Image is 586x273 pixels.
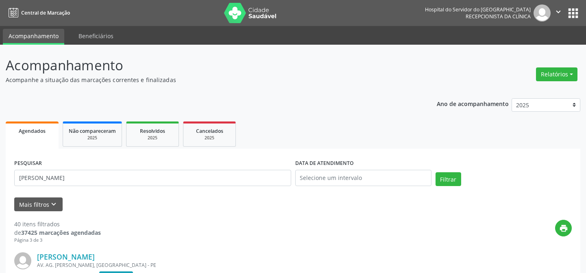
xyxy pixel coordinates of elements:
button: Mais filtroskeyboard_arrow_down [14,197,63,212]
i: print [559,224,568,233]
input: Selecione um intervalo [295,170,431,186]
span: Cancelados [196,128,223,134]
span: Agendados [19,128,46,134]
span: Não compareceram [69,128,116,134]
button: print [555,220,572,236]
p: Acompanhamento [6,55,408,76]
span: Central de Marcação [21,9,70,16]
a: Acompanhamento [3,29,64,45]
div: 2025 [69,135,116,141]
button: Relatórios [536,67,577,81]
a: [PERSON_NAME] [37,252,95,261]
div: Página 3 de 3 [14,237,101,244]
label: PESQUISAR [14,157,42,170]
p: Ano de acompanhamento [437,98,509,108]
span: Recepcionista da clínica [466,13,531,20]
div: 40 itens filtrados [14,220,101,228]
button: apps [566,6,580,20]
label: DATA DE ATENDIMENTO [295,157,354,170]
div: 2025 [132,135,173,141]
strong: 37425 marcações agendadas [21,229,101,236]
i:  [554,7,563,16]
input: Nome, código do beneficiário ou CPF [14,170,291,186]
button:  [551,4,566,22]
i: keyboard_arrow_down [49,200,58,209]
button: Filtrar [436,172,461,186]
a: Beneficiários [73,29,119,43]
span: Resolvidos [140,128,165,134]
img: img [534,4,551,22]
img: img [14,252,31,269]
p: Acompanhe a situação das marcações correntes e finalizadas [6,76,408,84]
div: 2025 [189,135,230,141]
div: Hospital do Servidor do [GEOGRAPHIC_DATA] [425,6,531,13]
div: AV. AG. [PERSON_NAME], [GEOGRAPHIC_DATA] - PE [37,262,450,269]
a: Central de Marcação [6,6,70,19]
div: de [14,228,101,237]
